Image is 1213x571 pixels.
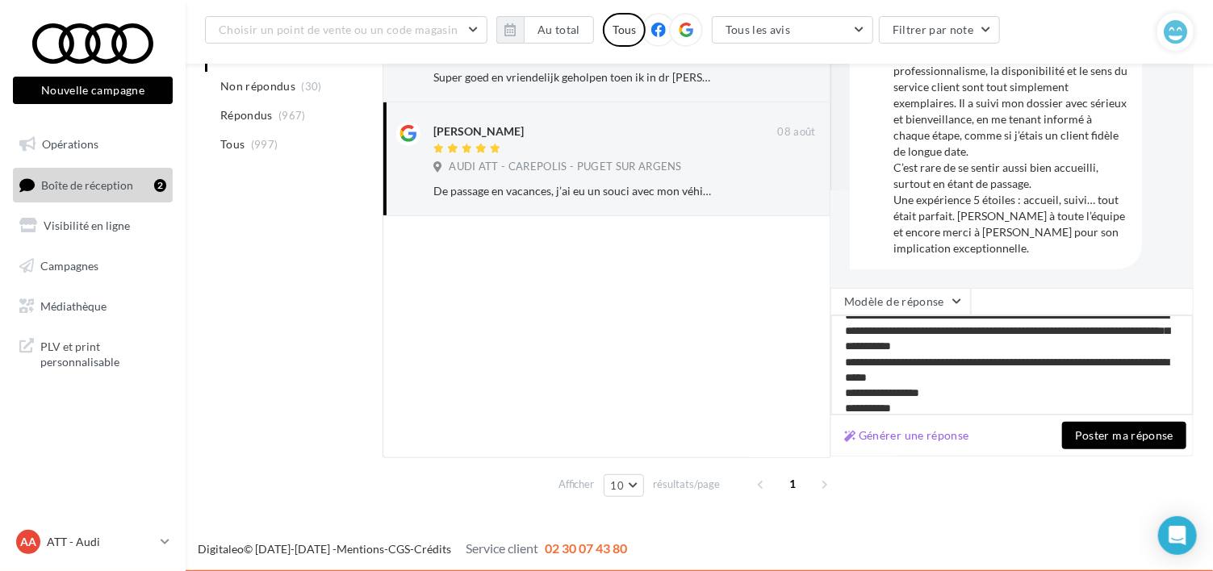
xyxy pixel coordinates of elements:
a: Opérations [10,127,176,161]
span: Visibilité en ligne [44,219,130,232]
span: Répondus [220,107,273,123]
a: Médiathèque [10,290,176,323]
span: (967) [278,109,306,122]
span: Choisir un point de vente ou un code magasin [219,23,458,36]
a: PLV et print personnalisable [10,329,176,377]
span: 1 [780,471,805,497]
button: Ignorer [763,180,816,202]
button: Générer une réponse [838,426,976,445]
span: 08 août [778,125,816,140]
div: Super goed en vriendelijk geholpen toen ik in dr [PERSON_NAME] een schroef in mijn band aantrof. ... [433,69,711,85]
span: 02 30 07 43 80 [545,540,627,556]
button: Modèle de réponse [830,288,971,315]
a: Boîte de réception2 [10,168,176,202]
div: De passage en vacances, j’ai eu un souci avec mon véhicule et j’ai été pris en charge de manière ... [433,183,711,199]
span: Afficher [558,477,595,492]
span: Campagnes [40,259,98,273]
span: Service client [466,540,538,556]
a: CGS [388,542,410,556]
span: Tous [220,136,245,152]
span: PLV et print personnalisable [40,336,166,370]
span: 10 [611,479,625,492]
div: Open Intercom Messenger [1158,516,1197,555]
a: AA ATT - Audi [13,527,173,557]
span: (997) [251,138,278,151]
span: © [DATE]-[DATE] - - - [198,542,627,556]
button: Au total [496,16,594,44]
span: Opérations [42,137,98,151]
a: Crédits [414,542,451,556]
a: Mentions [337,542,384,556]
button: Au total [524,16,594,44]
div: 2 [154,179,166,192]
div: Tous [603,13,646,47]
button: Ignorer [763,66,816,89]
span: Non répondus [220,78,295,94]
span: (30) [302,80,322,93]
span: Boîte de réception [41,177,133,191]
button: Nouvelle campagne [13,77,173,104]
button: 10 [604,474,645,497]
a: Visibilité en ligne [10,209,176,243]
a: Campagnes [10,249,176,283]
div: [PERSON_NAME] [433,123,524,140]
button: Tous les avis [712,16,873,44]
span: Tous les avis [726,23,791,36]
button: Filtrer par note [879,16,1001,44]
span: AA [20,534,36,550]
span: Médiathèque [40,298,107,312]
span: résultats/page [653,477,720,492]
button: Poster ma réponse [1062,422,1186,449]
p: ATT - Audi [47,534,154,550]
span: AUDI ATT - CAREPOLIS - PUGET SUR ARGENS [449,160,682,174]
button: Choisir un point de vente ou un code magasin [205,16,487,44]
a: Digitaleo [198,542,244,556]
